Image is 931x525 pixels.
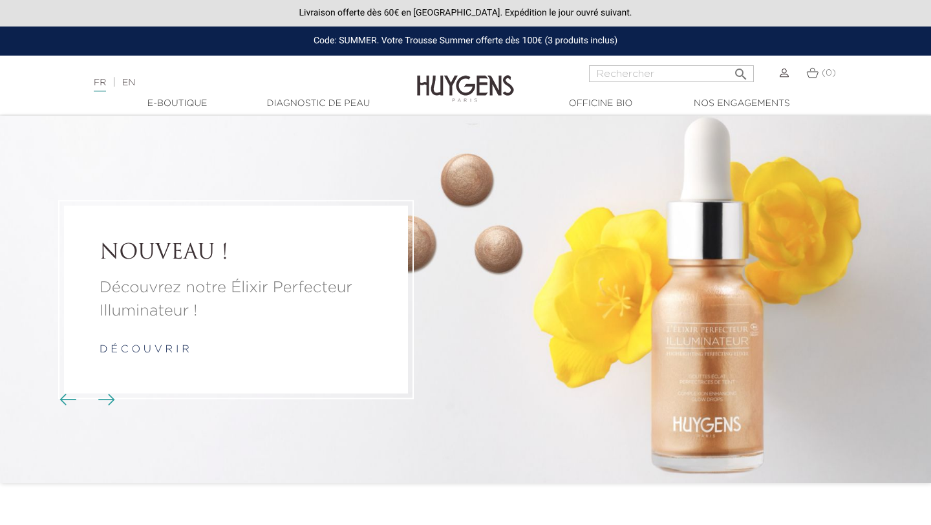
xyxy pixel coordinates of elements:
[253,97,383,111] a: Diagnostic de peau
[589,65,754,82] input: Rechercher
[100,345,189,355] a: d é c o u v r i r
[677,97,806,111] a: Nos engagements
[417,54,514,104] img: Huygens
[94,78,106,92] a: FR
[65,391,107,410] div: Boutons du carrousel
[822,69,836,78] span: (0)
[536,97,665,111] a: Officine Bio
[733,63,749,78] i: 
[100,241,372,266] a: NOUVEAU !
[122,78,135,87] a: EN
[729,61,753,79] button: 
[100,276,372,323] a: Découvrez notre Élixir Perfecteur Illuminateur !
[112,97,242,111] a: E-Boutique
[87,75,378,91] div: |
